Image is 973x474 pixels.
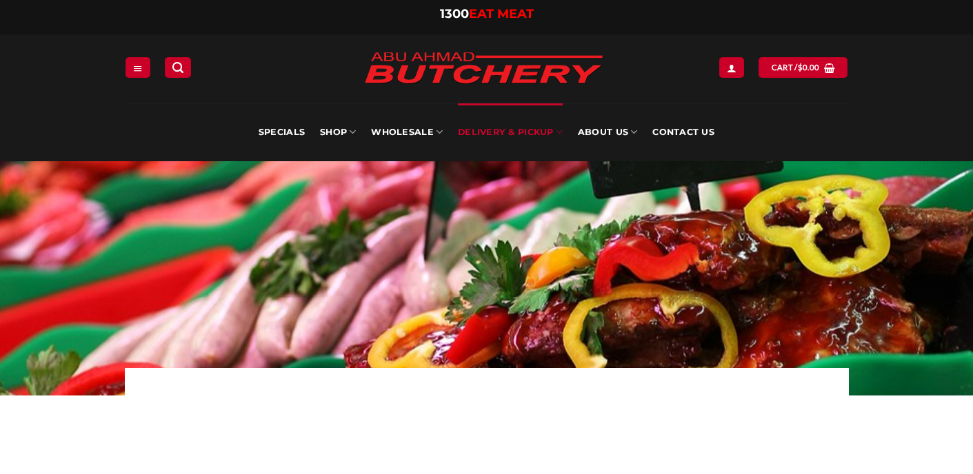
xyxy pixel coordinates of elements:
a: 1300EAT MEAT [440,6,534,21]
a: Menu [126,57,150,77]
a: Login [719,57,744,77]
span: $ [798,61,803,74]
span: 1300 [440,6,469,21]
a: Search [165,57,191,77]
img: Abu Ahmad Butchery [352,43,614,95]
a: Wholesale [371,103,443,161]
bdi: 0.00 [798,63,820,72]
a: Specials [259,103,305,161]
a: SHOP [320,103,356,161]
span: EAT MEAT [469,6,534,21]
a: View cart [759,57,847,77]
a: Delivery & Pickup [458,103,563,161]
a: Contact Us [652,103,714,161]
span: Cart / [772,61,820,74]
a: About Us [578,103,637,161]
